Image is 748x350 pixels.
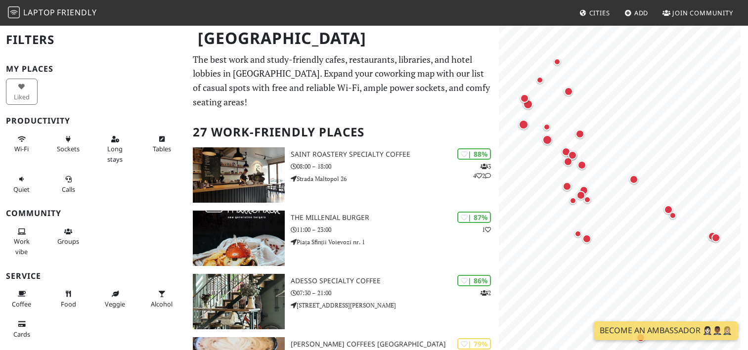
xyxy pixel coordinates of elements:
button: Long stays [99,131,131,167]
a: Saint Roastery Specialty Coffee | 88% 342 Saint Roastery Specialty Coffee 08:00 – 18:00 Strada Ma... [187,147,498,203]
div: Map marker [574,189,587,202]
span: Quiet [13,185,30,194]
span: Coffee [12,300,31,308]
div: Map marker [518,92,531,105]
button: Calls [53,171,85,197]
p: 08:00 – 18:00 [291,162,498,171]
h3: The Millenial Burger [291,214,498,222]
p: 3 4 2 [473,162,491,180]
h3: Saint Roastery Specialty Coffee [291,150,498,159]
div: Map marker [551,56,563,68]
p: [STREET_ADDRESS][PERSON_NAME] [291,301,498,310]
div: Map marker [581,194,593,206]
a: Become an Ambassador 🤵🏻‍♀️🤵🏾‍♂️🤵🏼‍♀️ [594,321,738,340]
p: The best work and study-friendly cafes, restaurants, libraries, and hotel lobbies in [GEOGRAPHIC_... [193,52,492,109]
span: Group tables [57,237,79,246]
a: Join Community [659,4,737,22]
h3: [PERSON_NAME] Coffees [GEOGRAPHIC_DATA] [291,340,498,349]
span: Cities [589,8,610,17]
a: LaptopFriendly LaptopFriendly [8,4,97,22]
span: Stable Wi-Fi [14,144,29,153]
div: Map marker [560,145,572,158]
div: Map marker [562,85,575,98]
div: Map marker [567,195,579,207]
span: People working [14,237,30,256]
a: ADESSO Specialty Coffee | 86% 2 ADESSO Specialty Coffee 07:30 – 21:00 [STREET_ADDRESS][PERSON_NAME] [187,274,498,329]
button: Cards [6,316,38,342]
a: Cities [575,4,614,22]
h3: ADESSO Specialty Coffee [291,277,498,285]
div: Map marker [667,210,679,221]
div: Map marker [566,149,579,162]
div: Map marker [541,121,553,133]
div: Map marker [634,331,647,344]
button: Veggie [99,286,131,312]
a: The Millenial Burger | 87% 1 The Millenial Burger 11:00 – 23:00 Piața Sfinții Voievozi nr. 1 [187,211,498,266]
span: Food [61,300,76,308]
button: Tables [146,131,178,157]
div: | 79% [457,338,491,350]
a: Add [620,4,653,22]
img: The Millenial Burger [193,211,285,266]
div: | 86% [457,275,491,286]
h3: Service [6,271,181,281]
span: Work-friendly tables [153,144,171,153]
p: Piața Sfinții Voievozi nr. 1 [291,237,498,247]
img: LaptopFriendly [8,6,20,18]
div: Map marker [540,133,554,147]
h3: Productivity [6,116,181,126]
p: 11:00 – 23:00 [291,225,498,234]
div: Map marker [580,232,593,245]
img: Saint Roastery Specialty Coffee [193,147,285,203]
div: | 88% [457,148,491,160]
h3: Community [6,209,181,218]
div: | 87% [457,212,491,223]
span: Credit cards [13,330,30,339]
span: Video/audio calls [62,185,75,194]
div: Map marker [627,173,640,186]
span: Veggie [105,300,125,308]
div: Map marker [709,231,722,244]
span: Long stays [107,144,123,163]
h2: Filters [6,25,181,55]
span: Add [634,8,649,17]
button: Coffee [6,286,38,312]
h2: 27 Work-Friendly Places [193,117,492,147]
div: Map marker [562,155,574,168]
p: Strada Maltopol 26 [291,174,498,183]
span: Friendly [57,7,96,18]
span: Power sockets [57,144,80,153]
span: Join Community [672,8,733,17]
p: 2 [481,288,491,298]
div: Map marker [534,74,546,86]
div: Map marker [517,118,530,131]
p: 1 [482,225,491,234]
button: Food [53,286,85,312]
div: Map marker [572,228,584,240]
button: Alcohol [146,286,178,312]
span: Laptop [23,7,55,18]
div: Map marker [573,128,586,140]
span: Alcohol [151,300,173,308]
button: Groups [53,223,85,250]
button: Wi-Fi [6,131,38,157]
div: Map marker [662,203,675,216]
img: ADESSO Specialty Coffee [193,274,285,329]
div: Map marker [706,230,719,243]
button: Quiet [6,171,38,197]
div: Map marker [521,97,535,111]
div: Map marker [577,184,590,197]
h3: My Places [6,64,181,74]
h1: [GEOGRAPHIC_DATA] [190,25,496,52]
div: Map marker [575,159,588,172]
p: 07:30 – 21:00 [291,288,498,298]
div: Map marker [561,180,573,193]
button: Work vibe [6,223,38,260]
button: Sockets [53,131,85,157]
